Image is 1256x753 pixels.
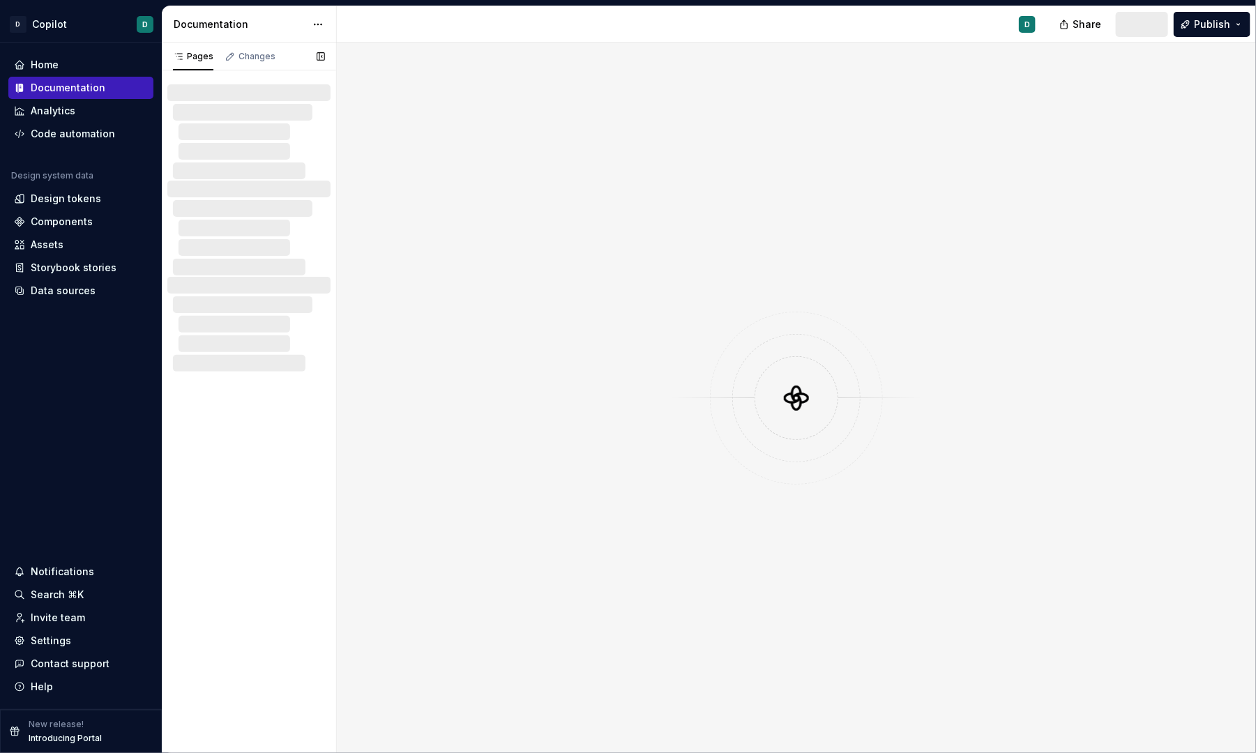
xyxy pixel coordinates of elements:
[8,123,153,145] a: Code automation
[173,51,213,62] div: Pages
[31,588,84,602] div: Search ⌘K
[3,9,159,39] button: DCopilotD
[29,719,84,730] p: New release!
[31,81,105,95] div: Documentation
[31,104,75,118] div: Analytics
[8,54,153,76] a: Home
[31,565,94,579] div: Notifications
[31,192,101,206] div: Design tokens
[8,211,153,233] a: Components
[142,19,148,30] div: D
[31,127,115,141] div: Code automation
[10,16,27,33] div: D
[8,630,153,652] a: Settings
[11,170,93,181] div: Design system data
[31,215,93,229] div: Components
[31,284,96,298] div: Data sources
[31,58,59,72] div: Home
[8,188,153,210] a: Design tokens
[8,584,153,606] button: Search ⌘K
[31,261,116,275] div: Storybook stories
[8,280,153,302] a: Data sources
[1174,12,1250,37] button: Publish
[8,234,153,256] a: Assets
[1073,17,1101,31] span: Share
[32,17,67,31] div: Copilot
[31,238,63,252] div: Assets
[174,17,305,31] div: Documentation
[1052,12,1110,37] button: Share
[8,257,153,279] a: Storybook stories
[8,653,153,675] button: Contact support
[31,657,109,671] div: Contact support
[239,51,275,62] div: Changes
[8,607,153,629] a: Invite team
[8,561,153,583] button: Notifications
[31,680,53,694] div: Help
[8,77,153,99] a: Documentation
[1194,17,1230,31] span: Publish
[8,676,153,698] button: Help
[1024,19,1030,30] div: D
[8,100,153,122] a: Analytics
[29,733,102,744] p: Introducing Portal
[31,634,71,648] div: Settings
[31,611,85,625] div: Invite team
